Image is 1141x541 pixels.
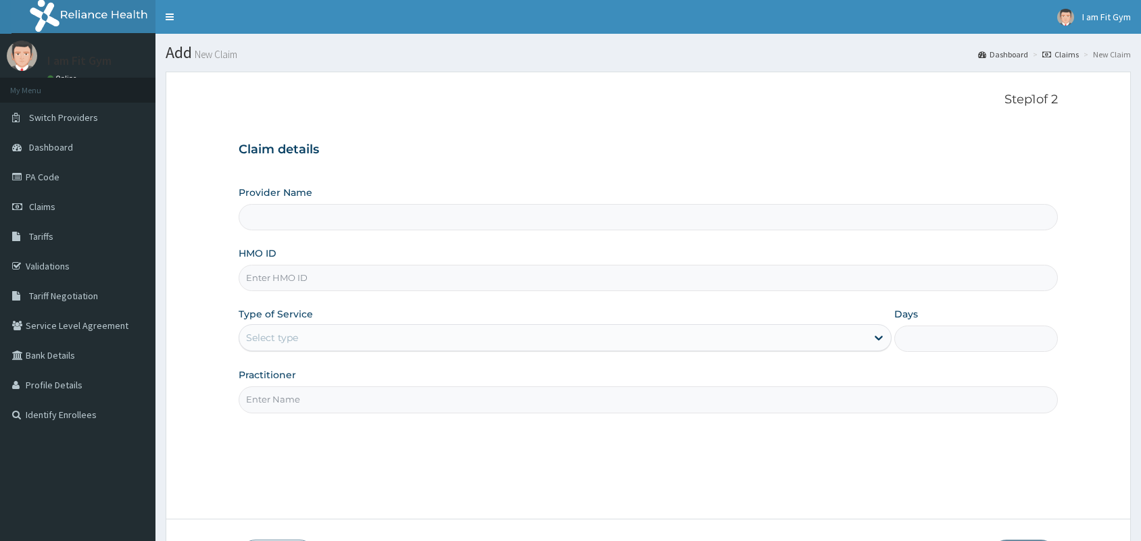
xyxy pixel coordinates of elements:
span: Tariffs [29,230,53,242]
span: Tariff Negotiation [29,290,98,302]
div: Select type [246,331,298,344]
a: Dashboard [978,49,1028,60]
span: I am Fit Gym [1082,11,1131,23]
p: Step 1 of 2 [239,93,1058,107]
label: Practitioner [239,368,296,382]
h3: Claim details [239,143,1058,157]
p: I am Fit Gym [47,55,112,67]
span: Dashboard [29,141,73,153]
a: Online [47,74,80,83]
span: Switch Providers [29,111,98,124]
label: Days [894,307,918,321]
label: Type of Service [239,307,313,321]
input: Enter HMO ID [239,265,1058,291]
li: New Claim [1080,49,1131,60]
span: Claims [29,201,55,213]
label: Provider Name [239,186,312,199]
small: New Claim [192,49,237,59]
label: HMO ID [239,247,276,260]
img: User Image [1057,9,1074,26]
img: User Image [7,41,37,71]
h1: Add [166,44,1131,61]
a: Claims [1042,49,1079,60]
input: Enter Name [239,386,1058,413]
